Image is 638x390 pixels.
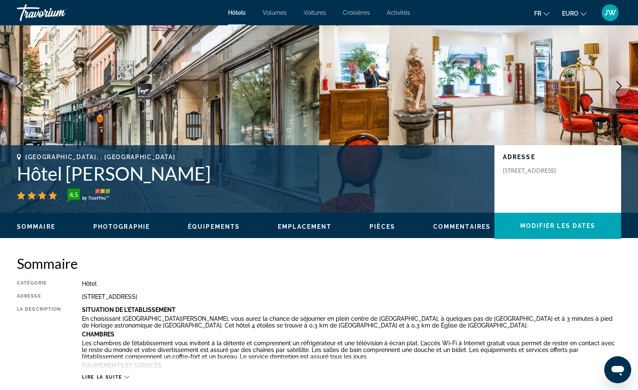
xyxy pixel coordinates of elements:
[8,76,30,97] button: Image précédente
[278,223,331,230] button: Emplacement
[534,10,541,17] span: Fr
[494,213,621,239] button: Modifier les dates
[17,2,101,24] a: Travorium
[503,167,570,174] p: [STREET_ADDRESS]
[599,4,621,22] button: Menu utilisateur
[82,374,122,380] span: Lire la suite
[82,315,621,329] p: En choisissant [GEOGRAPHIC_DATA][PERSON_NAME], vous aurez la chance de séjourner en plein centre ...
[562,7,586,19] button: Changer de devise
[17,223,55,230] button: Sommaire
[82,293,621,300] div: [STREET_ADDRESS]
[93,223,150,230] button: Photographie
[82,280,621,287] div: Hôtel
[82,331,114,338] b: Chambres
[68,189,110,202] img: Badge d’évaluation client TrustYou
[433,223,491,230] span: Commentaires
[188,223,240,230] span: Équipements
[17,162,486,184] h1: Hôtel [PERSON_NAME]
[188,223,240,230] button: Équipements
[604,8,616,17] span: JW
[263,9,287,16] a: Volumes
[278,223,331,230] span: Emplacement
[17,223,55,230] span: Sommaire
[17,306,61,370] div: La description
[82,340,621,360] p: Les chambres de l’établissement vous invitent à la détente et comprennent un réfrigérateur et une...
[65,190,82,200] div: 4.5
[17,255,621,272] h2: Sommaire
[433,223,491,230] button: Commentaires
[534,7,549,19] button: Changer la langue
[503,154,613,160] p: Adresse
[17,280,61,287] div: Catégorie
[369,223,395,230] span: Pièces
[304,9,326,16] a: Voitures
[520,222,596,229] span: Modifier les dates
[17,293,61,300] div: Adresse
[228,9,246,16] a: Hôtels
[82,306,176,313] b: Situation De L'établissement
[562,10,578,17] span: EURO
[343,9,370,16] a: Croisières
[604,356,631,383] iframe: Bouton de lancement de la fenêtre de messagerie
[82,374,129,380] button: Lire la suite
[25,154,176,160] span: [GEOGRAPHIC_DATA], , [GEOGRAPHIC_DATA]
[608,76,630,97] button: Image suivante
[387,9,410,16] a: Activités
[93,223,150,230] span: Photographie
[369,223,395,230] button: Pièces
